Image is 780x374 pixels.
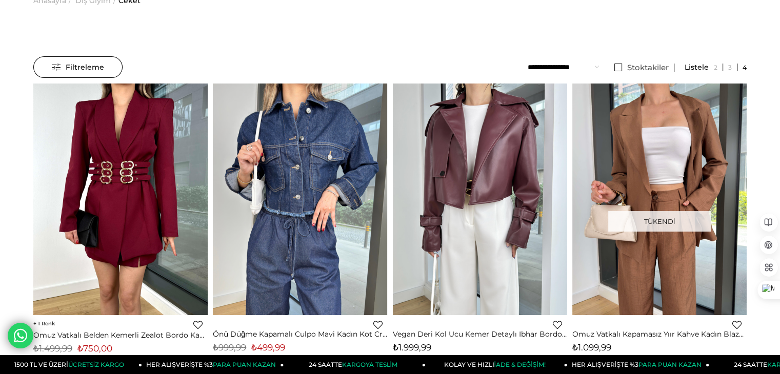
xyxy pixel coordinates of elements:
[572,329,747,339] a: Omuz Vatkalı Kapamasız Yıır Kahve Kadın Blazer Ceket 25Y078
[572,84,747,316] img: Omuz Vatkalı Kapamasız Yıır Kahve Kadın Blazer Ceket 25Y078
[609,64,674,72] a: Stoktakiler
[284,355,426,374] a: 24 SAATTEKARGOYA TESLİM
[732,320,742,329] a: Favorilere Ekle
[572,342,611,352] span: ₺1.099,99
[142,355,284,374] a: HER ALIŞVERİŞTE %3PARA PUAN KAZAN
[638,361,702,368] span: PARA PUAN KAZAN
[68,361,124,368] span: ÜCRETSİZ KARGO
[494,361,545,368] span: İADE & DEĞİŞİM!
[1,355,143,374] a: 1500 TL VE ÜZERİÜCRETSİZ KARGO
[373,320,383,329] a: Favorilere Ekle
[77,343,112,354] span: ₺750,00
[627,63,669,72] span: Stoktakiler
[52,57,104,77] span: Filtreleme
[33,320,55,327] span: 1
[393,84,567,316] img: Vegan Deri Kol Ucu Kemer Detaylı Ibhar Bordo Kadın Crop Deri Ceket 25K208
[393,329,567,339] a: Vegan Deri Kol Ucu Kemer Detaylı Ibhar Bordo Kadın Crop Deri Ceket 25K208
[33,343,72,354] span: ₺1.499,99
[193,320,203,329] a: Favorilere Ekle
[568,355,710,374] a: HER ALIŞVERİŞTE %3PARA PUAN KAZAN
[213,329,387,339] a: Önü Düğme Kapamalı Culpo Mavi Kadın Kot Crop Ceket 25Y026
[33,330,208,340] a: Omuz Vatkalı Belden Kemerli Zealot Bordo Kadın Blazer Ceket 25Y080
[342,361,397,368] span: KARGOYA TESLİM
[251,342,285,352] span: ₺499,99
[426,355,568,374] a: KOLAY VE HIZLIİADE & DEĞİŞİM!
[213,361,276,368] span: PARA PUAN KAZAN
[553,320,562,329] a: Favorilere Ekle
[213,84,387,316] img: Önü Düğme Kapamalı Culpo Mavi Kadın Kot Crop Ceket 25Y026
[33,84,208,316] img: Omuz Vatkalı Belden Kemerli Zealot Bordo Kadın Blazer Ceket 25Y080
[213,342,246,352] span: ₺999,99
[393,342,431,352] span: ₺1.999,99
